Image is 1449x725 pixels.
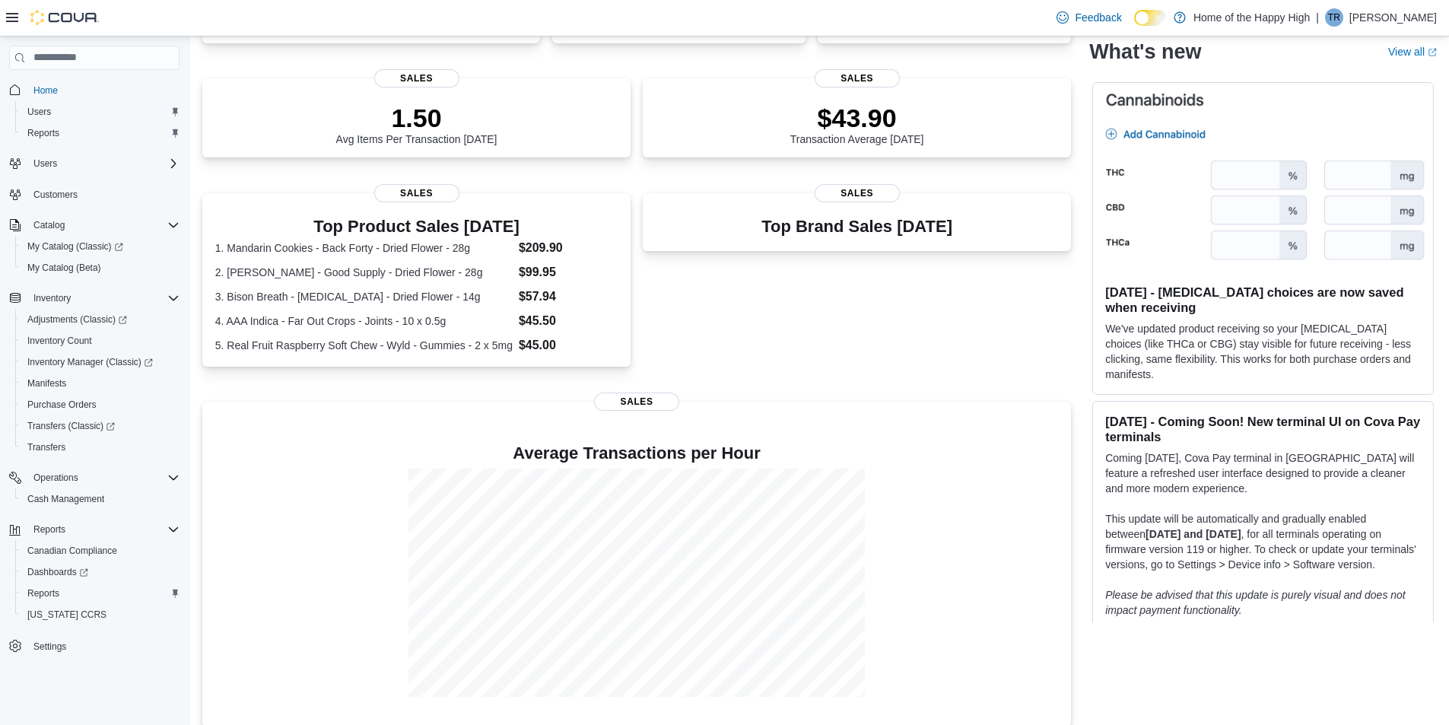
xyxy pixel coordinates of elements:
[1349,8,1437,27] p: [PERSON_NAME]
[336,103,497,133] p: 1.50
[21,310,133,329] a: Adjustments (Classic)
[21,237,129,256] a: My Catalog (Classic)
[15,373,186,394] button: Manifests
[27,493,104,505] span: Cash Management
[33,292,71,304] span: Inventory
[27,469,180,487] span: Operations
[790,103,924,133] p: $43.90
[1388,46,1437,58] a: View allExternal link
[3,467,186,488] button: Operations
[27,420,115,432] span: Transfers (Classic)
[21,606,113,624] a: [US_STATE] CCRS
[1105,589,1406,616] em: Please be advised that this update is purely visual and does not impact payment functionality.
[374,184,459,202] span: Sales
[815,69,900,87] span: Sales
[15,309,186,330] a: Adjustments (Classic)
[21,490,180,508] span: Cash Management
[1105,414,1421,444] h3: [DATE] - Coming Soon! New terminal UI on Cova Pay terminals
[21,332,180,350] span: Inventory Count
[761,218,952,236] h3: Top Brand Sales [DATE]
[21,259,180,277] span: My Catalog (Beta)
[1075,10,1121,25] span: Feedback
[3,183,186,205] button: Customers
[21,374,72,393] a: Manifests
[33,641,66,653] span: Settings
[1105,450,1421,496] p: Coming [DATE], Cova Pay terminal in [GEOGRAPHIC_DATA] will feature a refreshed user interface des...
[815,184,900,202] span: Sales
[27,313,127,326] span: Adjustments (Classic)
[1050,2,1127,33] a: Feedback
[27,240,123,253] span: My Catalog (Classic)
[27,587,59,599] span: Reports
[21,584,180,603] span: Reports
[27,469,84,487] button: Operations
[21,396,180,414] span: Purchase Orders
[27,377,66,390] span: Manifests
[15,415,186,437] a: Transfers (Classic)
[1134,10,1166,26] input: Dark Mode
[27,545,117,557] span: Canadian Compliance
[21,563,94,581] a: Dashboards
[27,216,180,234] span: Catalog
[1428,48,1437,57] svg: External link
[1325,8,1343,27] div: Tayler Ross
[15,236,186,257] a: My Catalog (Classic)
[27,262,101,274] span: My Catalog (Beta)
[519,263,618,281] dd: $99.95
[15,488,186,510] button: Cash Management
[3,79,186,101] button: Home
[21,417,121,435] a: Transfers (Classic)
[374,69,459,87] span: Sales
[21,310,180,329] span: Adjustments (Classic)
[15,561,186,583] a: Dashboards
[21,396,103,414] a: Purchase Orders
[27,81,180,100] span: Home
[27,81,64,100] a: Home
[1105,285,1421,315] h3: [DATE] - [MEDICAL_DATA] choices are now saved when receiving
[15,330,186,351] button: Inventory Count
[21,374,180,393] span: Manifests
[519,239,618,257] dd: $209.90
[790,103,924,145] div: Transaction Average [DATE]
[21,353,180,371] span: Inventory Manager (Classic)
[519,288,618,306] dd: $57.94
[27,106,51,118] span: Users
[27,520,180,539] span: Reports
[33,189,78,201] span: Customers
[33,219,65,231] span: Catalog
[21,542,180,560] span: Canadian Compliance
[3,288,186,309] button: Inventory
[336,103,497,145] div: Avg Items Per Transaction [DATE]
[15,437,186,458] button: Transfers
[215,240,513,256] dt: 1. Mandarin Cookies - Back Forty - Dried Flower - 28g
[27,441,65,453] span: Transfers
[9,73,180,697] nav: Complex example
[27,289,180,307] span: Inventory
[21,259,107,277] a: My Catalog (Beta)
[21,124,65,142] a: Reports
[15,583,186,604] button: Reports
[27,127,59,139] span: Reports
[33,84,58,97] span: Home
[215,289,513,304] dt: 3. Bison Breath - [MEDICAL_DATA] - Dried Flower - 14g
[27,636,180,655] span: Settings
[1134,26,1135,27] span: Dark Mode
[215,265,513,280] dt: 2. [PERSON_NAME] - Good Supply - Dried Flower - 28g
[21,438,71,456] a: Transfers
[1328,8,1340,27] span: TR
[15,122,186,144] button: Reports
[1146,528,1241,540] strong: [DATE] and [DATE]
[27,638,72,656] a: Settings
[21,353,159,371] a: Inventory Manager (Classic)
[3,634,186,657] button: Settings
[1105,321,1421,382] p: We've updated product receiving so your [MEDICAL_DATA] choices (like THCa or CBG) stay visible fo...
[15,540,186,561] button: Canadian Compliance
[1105,511,1421,572] p: This update will be automatically and gradually enabled between , for all terminals operating on ...
[27,566,88,578] span: Dashboards
[30,10,99,25] img: Cova
[21,237,180,256] span: My Catalog (Classic)
[21,332,98,350] a: Inventory Count
[215,338,513,353] dt: 5. Real Fruit Raspberry Soft Chew - Wyld - Gummies - 2 x 5mg
[33,523,65,536] span: Reports
[27,335,92,347] span: Inventory Count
